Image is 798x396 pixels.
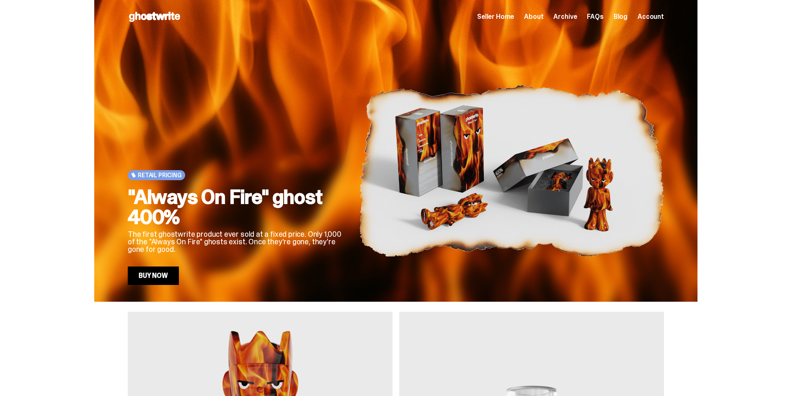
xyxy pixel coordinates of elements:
a: About [524,13,543,20]
img: "Always On Fire" ghost 400% [359,56,664,285]
a: Buy Now [128,267,179,285]
a: FAQs [587,13,603,20]
h2: "Always On Fire" ghost 400% [128,187,346,227]
a: Seller Home [477,13,514,20]
span: Retail Pricing [138,172,182,179]
a: Blog [614,13,628,20]
p: The first ghostwrite product ever sold at a fixed price. Only 1,000 of the "Always On Fire" ghost... [128,230,346,253]
a: Account [638,13,664,20]
a: Archive [553,13,577,20]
